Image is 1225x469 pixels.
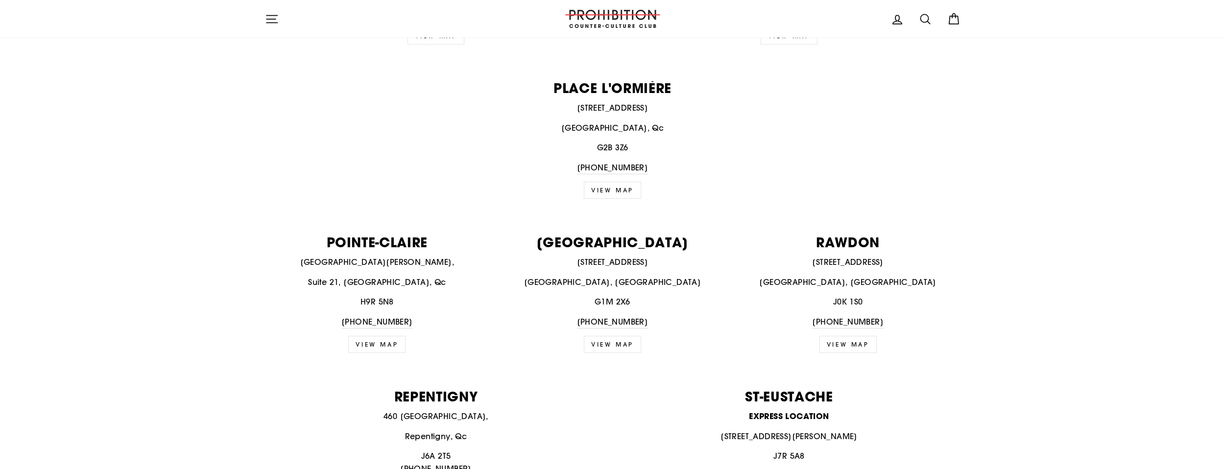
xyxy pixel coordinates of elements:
[348,336,406,353] a: VIEW MAP
[265,276,490,289] p: Suite 21, [GEOGRAPHIC_DATA], Qc
[265,235,490,249] p: POINTE-CLAIRE
[618,430,961,443] p: [STREET_ADDRESS][PERSON_NAME]
[500,296,725,308] p: G1M 2X6
[265,296,490,308] p: H9R 5N8
[500,276,725,289] p: [GEOGRAPHIC_DATA], [GEOGRAPHIC_DATA]
[736,296,961,308] p: J0K 1S0
[500,235,725,249] p: [GEOGRAPHIC_DATA]
[577,316,649,329] a: [PHONE_NUMBER]
[265,256,490,269] p: [GEOGRAPHIC_DATA][PERSON_NAME],
[265,141,961,154] p: G2B 3Z6
[819,336,877,353] a: VIEW MAP
[265,390,607,403] p: REPENTIGNY
[618,450,961,463] p: J7R 5A8
[265,81,961,94] p: PLACE L'ORMIÈRE
[564,10,662,28] img: PROHIBITION COUNTER-CULTURE CLUB
[584,182,641,199] a: View map
[500,256,725,269] p: [STREET_ADDRESS]
[265,410,607,423] p: 460 [GEOGRAPHIC_DATA],
[265,102,961,115] p: [STREET_ADDRESS]
[618,390,961,403] p: ST-EUSTACHE
[749,411,829,422] strong: EXPRESS LOCATION
[341,316,413,329] a: [PHONE_NUMBER]
[577,162,649,175] a: [PHONE_NUMBER]
[812,316,884,329] a: [PHONE_NUMBER]
[736,256,961,269] p: [STREET_ADDRESS]
[265,122,961,135] p: [GEOGRAPHIC_DATA], Qc
[736,235,961,249] p: RAWDON
[265,430,607,443] p: Repentigny, Qc
[584,336,641,353] a: VIEW MAP
[736,276,961,289] p: [GEOGRAPHIC_DATA], [GEOGRAPHIC_DATA]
